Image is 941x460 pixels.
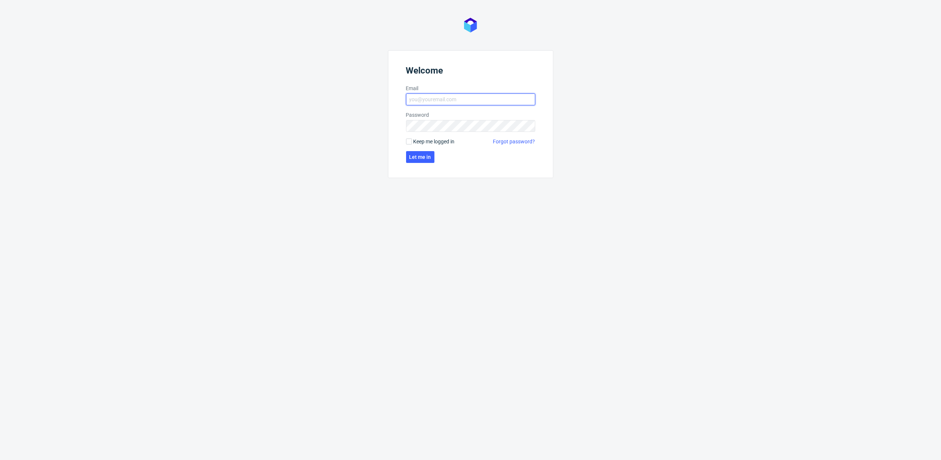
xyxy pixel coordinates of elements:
[406,85,535,92] label: Email
[413,138,455,145] span: Keep me logged in
[406,151,435,163] button: Let me in
[406,65,535,79] header: Welcome
[406,93,535,105] input: you@youremail.com
[409,154,431,160] span: Let me in
[406,111,535,119] label: Password
[493,138,535,145] a: Forgot password?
